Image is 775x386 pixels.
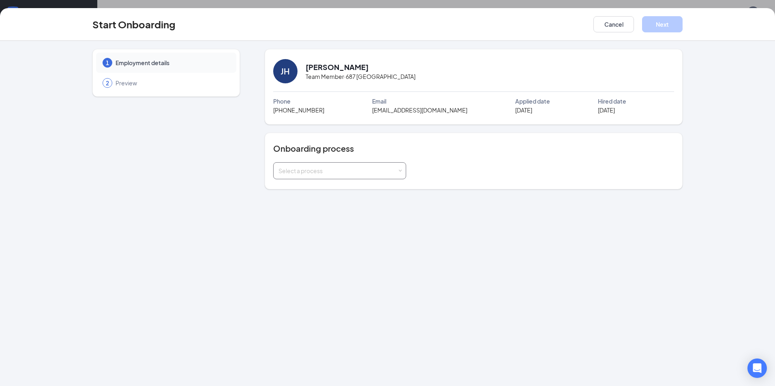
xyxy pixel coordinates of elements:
span: Phone [273,97,291,106]
div: Open Intercom Messenger [747,358,767,378]
span: 1 [106,59,109,67]
div: JH [280,66,290,77]
span: 2 [106,79,109,87]
button: Cancel [593,16,634,32]
span: Email [372,97,386,106]
h2: [PERSON_NAME] [306,62,368,72]
span: Applied date [515,97,550,106]
span: Preview [116,79,228,87]
div: Select a process [278,167,397,175]
span: [PHONE_NUMBER] [273,106,324,115]
span: Hired date [598,97,626,106]
button: Next [642,16,683,32]
span: [EMAIL_ADDRESS][DOMAIN_NAME] [372,106,467,115]
span: Team Member · 687 [GEOGRAPHIC_DATA] [306,72,415,81]
h4: Onboarding process [273,143,674,154]
span: Employment details [116,59,228,67]
span: [DATE] [515,106,532,115]
h3: Start Onboarding [92,17,176,31]
span: [DATE] [598,106,615,115]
